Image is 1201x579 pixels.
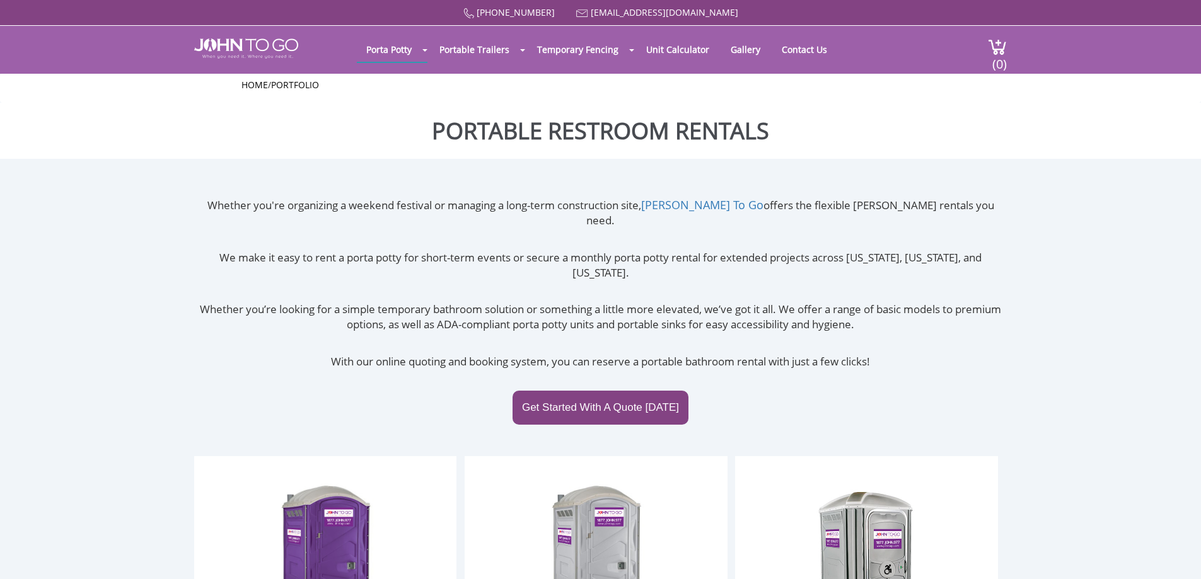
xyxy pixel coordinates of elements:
[637,37,719,62] a: Unit Calculator
[430,37,519,62] a: Portable Trailers
[988,38,1007,55] img: cart a
[194,250,1007,281] p: We make it easy to rent a porta potty for short-term events or secure a monthly porta potty renta...
[576,9,588,18] img: Mail
[591,6,738,18] a: [EMAIL_ADDRESS][DOMAIN_NAME]
[772,37,837,62] a: Contact Us
[194,302,1007,333] p: Whether you’re looking for a simple temporary bathroom solution or something a little more elevat...
[241,79,268,91] a: Home
[528,37,628,62] a: Temporary Fencing
[194,38,298,59] img: JOHN to go
[194,354,1007,369] p: With our online quoting and booking system, you can reserve a portable bathroom rental with just ...
[477,6,555,18] a: [PHONE_NUMBER]
[641,197,763,212] a: [PERSON_NAME] To Go
[463,8,474,19] img: Call
[241,79,960,91] ul: /
[513,391,688,425] a: Get Started With A Quote [DATE]
[194,197,1007,229] p: Whether you're organizing a weekend festival or managing a long-term construction site, offers th...
[271,79,319,91] a: Portfolio
[357,37,421,62] a: Porta Potty
[721,37,770,62] a: Gallery
[992,45,1007,72] span: (0)
[1151,529,1201,579] button: Live Chat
